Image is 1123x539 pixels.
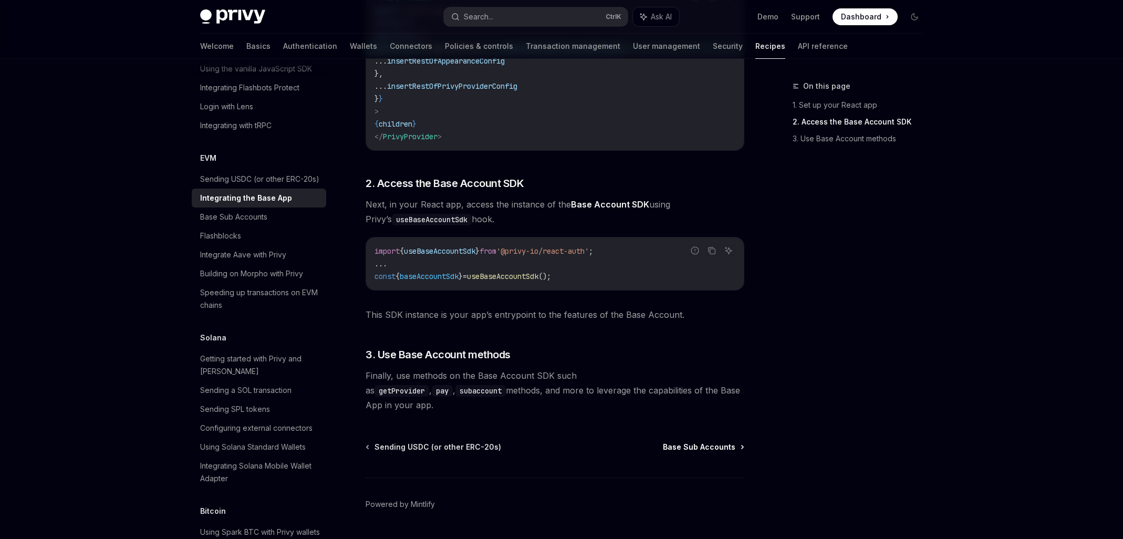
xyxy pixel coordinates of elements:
[375,246,400,256] span: import
[192,78,326,97] a: Integrating Flashbots Protect
[366,499,435,510] a: Powered by Mintlify
[475,246,480,256] span: }
[192,419,326,438] a: Configuring external connectors
[651,12,672,22] span: Ask AI
[366,347,511,362] span: 3. Use Base Account methods
[496,246,589,256] span: '@privy-io/react-auth'
[366,197,744,226] span: Next, in your React app, access the instance of the using Privy’s hook.
[375,69,383,78] span: },
[444,7,628,26] button: Search...CtrlK
[192,400,326,419] a: Sending SPL tokens
[200,152,216,164] h5: EVM
[633,7,679,26] button: Ask AI
[663,442,743,452] a: Base Sub Accounts
[246,34,271,59] a: Basics
[396,272,400,281] span: {
[200,192,292,204] div: Integrating the Base App
[571,199,649,210] a: Base Account SDK
[200,211,267,223] div: Base Sub Accounts
[200,230,241,242] div: Flashblocks
[713,34,743,59] a: Security
[192,283,326,315] a: Speeding up transactions on EVM chains
[538,272,551,281] span: ();
[375,94,379,103] span: }
[833,8,898,25] a: Dashboard
[793,113,931,130] a: 2. Access the Base Account SDK
[392,214,472,225] code: useBaseAccountSdk
[192,189,326,208] a: Integrating the Base App
[200,267,303,280] div: Building on Morpho with Privy
[722,244,735,257] button: Ask AI
[464,11,493,23] div: Search...
[200,34,234,59] a: Welcome
[798,34,848,59] a: API reference
[412,119,417,129] span: }
[390,34,432,59] a: Connectors
[755,34,785,59] a: Recipes
[400,272,459,281] span: baseAccountSdk
[455,385,506,397] code: subaccount
[906,8,923,25] button: Toggle dark mode
[192,245,326,264] a: Integrate Aave with Privy
[803,80,850,92] span: On this page
[283,34,337,59] a: Authentication
[375,272,396,281] span: const
[192,438,326,457] a: Using Solana Standard Wallets
[192,349,326,381] a: Getting started with Privy and [PERSON_NAME]
[375,119,379,129] span: {
[379,119,412,129] span: children
[200,353,320,378] div: Getting started with Privy and [PERSON_NAME]
[200,460,320,485] div: Integrating Solana Mobile Wallet Adapter
[379,94,383,103] span: }
[366,307,744,322] span: This SDK instance is your app’s entrypoint to the features of the Base Account.
[459,272,463,281] span: }
[200,173,319,185] div: Sending USDC (or other ERC-20s)
[192,381,326,400] a: Sending a SOL transaction
[480,246,496,256] span: from
[200,422,313,434] div: Configuring external connectors
[793,97,931,113] a: 1. Set up your React app
[445,34,513,59] a: Policies & controls
[606,13,621,21] span: Ctrl K
[526,34,620,59] a: Transaction management
[663,442,735,452] span: Base Sub Accounts
[200,119,272,132] div: Integrating with tRPC
[200,403,270,416] div: Sending SPL tokens
[192,264,326,283] a: Building on Morpho with Privy
[793,130,931,147] a: 3. Use Base Account methods
[350,34,377,59] a: Wallets
[705,244,719,257] button: Copy the contents from the code block
[200,9,265,24] img: dark logo
[192,116,326,135] a: Integrating with tRPC
[375,132,383,141] span: </
[366,176,524,191] span: 2. Access the Base Account SDK
[463,272,467,281] span: =
[200,505,226,517] h5: Bitcoin
[400,246,404,256] span: {
[791,12,820,22] a: Support
[375,56,387,66] span: ...
[192,97,326,116] a: Login with Lens
[383,132,438,141] span: PrivyProvider
[192,208,326,226] a: Base Sub Accounts
[192,457,326,488] a: Integrating Solana Mobile Wallet Adapter
[688,244,702,257] button: Report incorrect code
[375,385,429,397] code: getProvider
[375,81,387,91] span: ...
[841,12,881,22] span: Dashboard
[432,385,453,397] code: pay
[200,81,299,94] div: Integrating Flashbots Protect
[387,56,505,66] span: insertRestOfAppearanceConfig
[200,286,320,312] div: Speeding up transactions on EVM chains
[200,248,286,261] div: Integrate Aave with Privy
[192,170,326,189] a: Sending USDC (or other ERC-20s)
[438,132,442,141] span: >
[200,384,292,397] div: Sending a SOL transaction
[200,526,320,538] div: Using Spark BTC with Privy wallets
[366,368,744,412] span: Finally, use methods on the Base Account SDK such as , , methods, and more to leverage the capabi...
[467,272,538,281] span: useBaseAccountSdk
[404,246,475,256] span: useBaseAccountSdk
[589,246,593,256] span: ;
[192,226,326,245] a: Flashblocks
[200,100,253,113] div: Login with Lens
